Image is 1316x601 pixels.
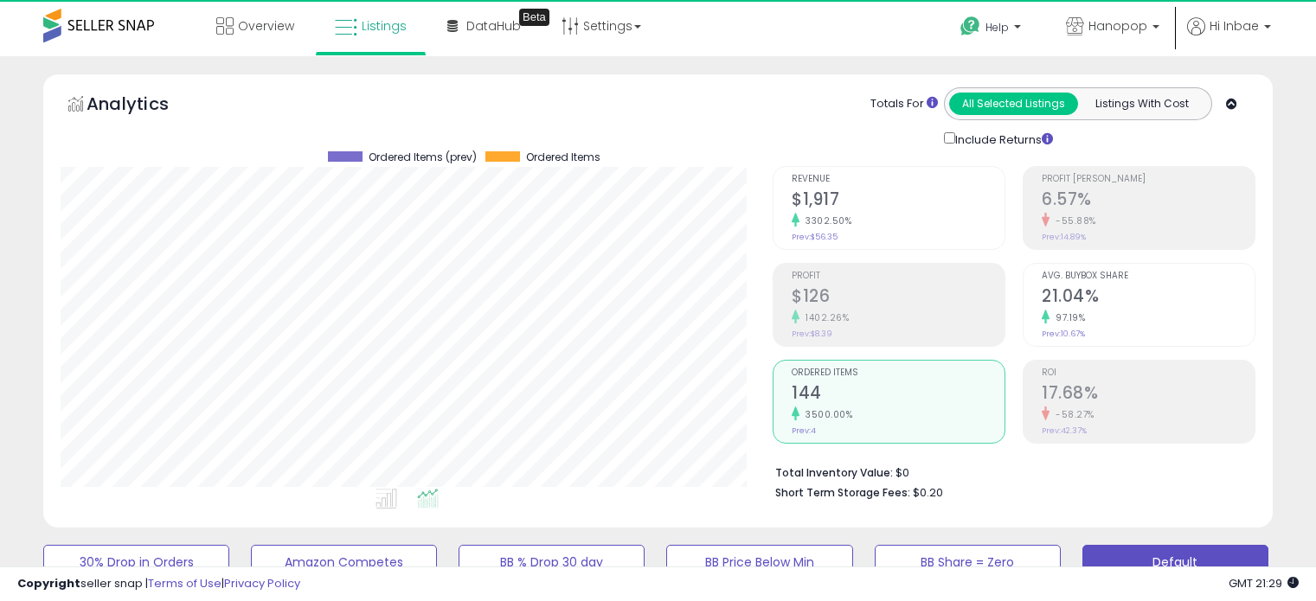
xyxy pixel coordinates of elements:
small: Prev: $56.35 [792,232,838,242]
small: -55.88% [1050,214,1096,227]
a: Hi Inbae [1187,17,1271,56]
span: Ordered Items [526,151,600,163]
div: Tooltip anchor [519,9,549,26]
span: Listings [362,17,407,35]
h2: 6.57% [1042,189,1255,213]
h2: $1,917 [792,189,1005,213]
span: $0.20 [913,484,943,501]
button: BB Share = Zero [875,545,1061,579]
span: Profit [PERSON_NAME] [1042,175,1255,184]
div: Totals For [870,96,938,112]
li: $0 [775,461,1242,482]
small: Prev: 4 [792,425,816,436]
span: Overview [238,17,294,35]
span: Hanopop [1088,17,1147,35]
span: ROI [1042,368,1255,378]
span: Hi Inbae [1210,17,1259,35]
span: Revenue [792,175,1005,184]
b: Short Term Storage Fees: [775,485,910,500]
button: 30% Drop in Orders [43,545,229,579]
h2: 21.04% [1042,286,1255,310]
span: Ordered Items (prev) [369,151,477,163]
span: Profit [792,272,1005,281]
i: Get Help [960,16,981,37]
span: 2025-10-10 21:29 GMT [1229,575,1299,591]
button: BB Price Below Min [666,545,852,579]
small: Prev: 42.37% [1042,425,1087,436]
span: Avg. Buybox Share [1042,272,1255,281]
strong: Copyright [17,575,80,591]
a: Terms of Use [148,575,221,591]
button: All Selected Listings [949,93,1078,115]
small: -58.27% [1050,408,1095,421]
small: 97.19% [1050,311,1085,324]
small: 1402.26% [799,311,849,324]
button: BB % Drop 30 day [459,545,645,579]
b: Total Inventory Value: [775,465,893,480]
span: Ordered Items [792,368,1005,378]
span: Help [985,20,1009,35]
small: Prev: 14.89% [1042,232,1086,242]
span: DataHub [466,17,521,35]
button: Default [1082,545,1268,579]
button: Amazon Competes [251,545,437,579]
a: Privacy Policy [224,575,300,591]
small: Prev: $8.39 [792,329,832,339]
small: Prev: 10.67% [1042,329,1085,339]
h2: 144 [792,383,1005,406]
h2: $126 [792,286,1005,310]
small: 3302.50% [799,214,851,227]
div: seller snap | | [17,576,300,592]
small: 3500.00% [799,408,852,421]
h5: Analytics [87,92,202,120]
div: Include Returns [931,129,1074,149]
h2: 17.68% [1042,383,1255,406]
a: Help [947,3,1038,56]
button: Listings With Cost [1077,93,1206,115]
